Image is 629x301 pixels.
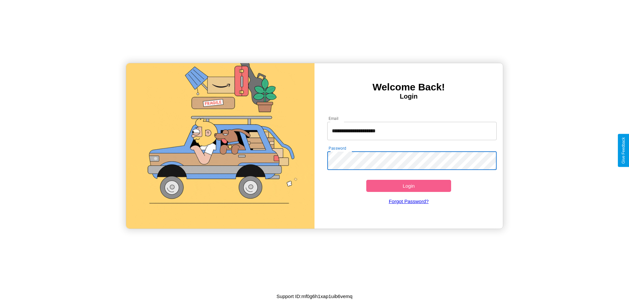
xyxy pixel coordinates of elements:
[314,93,503,100] h4: Login
[314,82,503,93] h3: Welcome Back!
[329,116,339,121] label: Email
[621,137,626,164] div: Give Feedback
[126,63,314,229] img: gif
[329,145,346,151] label: Password
[276,292,353,301] p: Support ID: mf0g6h1xap1uib6vemq
[366,180,451,192] button: Login
[324,192,494,211] a: Forgot Password?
